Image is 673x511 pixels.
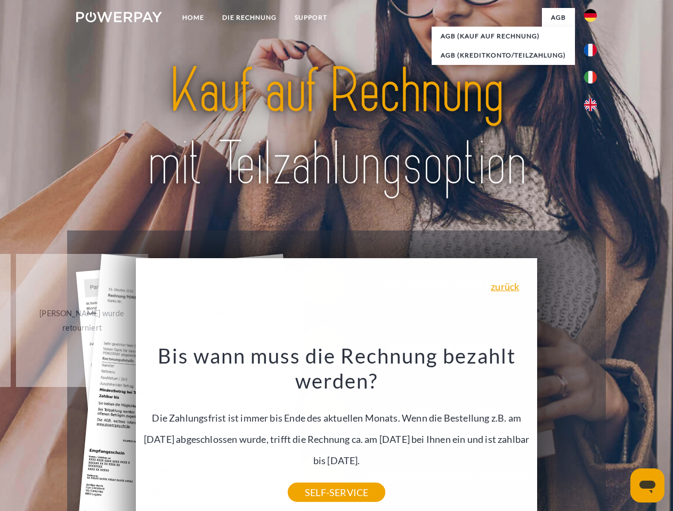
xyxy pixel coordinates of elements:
[213,8,286,27] a: DIE RECHNUNG
[76,12,162,22] img: logo-powerpay-white.svg
[630,468,664,502] iframe: Schaltfläche zum Öffnen des Messaging-Fensters
[491,282,519,291] a: zurück
[584,44,597,56] img: fr
[142,343,531,394] h3: Bis wann muss die Rechnung bezahlt werden?
[432,46,575,65] a: AGB (Kreditkonto/Teilzahlung)
[584,98,597,111] img: en
[288,483,385,502] a: SELF-SERVICE
[173,8,213,27] a: Home
[22,306,142,335] div: [PERSON_NAME] wurde retourniert
[142,343,531,492] div: Die Zahlungsfrist ist immer bis Ende des aktuellen Monats. Wenn die Bestellung z.B. am [DATE] abg...
[584,71,597,84] img: it
[584,9,597,22] img: de
[542,8,575,27] a: agb
[102,51,571,204] img: title-powerpay_de.svg
[286,8,336,27] a: SUPPORT
[432,27,575,46] a: AGB (Kauf auf Rechnung)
